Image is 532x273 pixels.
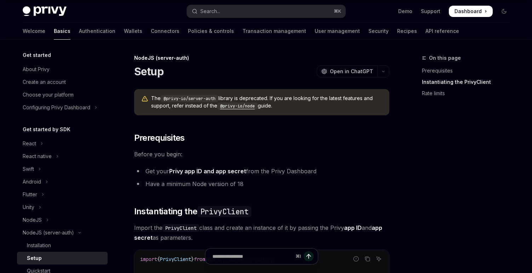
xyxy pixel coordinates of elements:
[17,239,108,252] a: Installation
[330,68,373,75] span: Open in ChatGPT
[23,152,52,161] div: React native
[17,214,108,226] button: Toggle NodeJS section
[23,178,41,186] div: Android
[454,8,482,15] span: Dashboard
[124,23,142,40] a: Wallets
[23,51,51,59] h5: Get started
[398,8,412,15] a: Demo
[187,5,345,18] button: Open search
[134,65,164,78] h1: Setup
[421,8,440,15] a: Support
[162,224,199,232] code: PrivyClient
[23,23,45,40] a: Welcome
[151,95,382,110] span: The library is deprecated. If you are looking for the latest features and support, refer instead ...
[134,166,389,176] li: Get your from the Privy Dashboard
[134,223,389,243] span: Import the class and create an instance of it by passing the Privy and as parameters.
[17,63,108,76] a: About Privy
[23,203,34,211] div: Unity
[397,23,417,40] a: Recipes
[429,54,461,62] span: On this page
[141,95,148,103] svg: Warning
[27,254,42,262] div: Setup
[449,6,493,17] a: Dashboard
[134,179,389,189] li: Have a minimum Node version of 18
[23,139,36,148] div: React
[17,201,108,214] button: Toggle Unity section
[498,6,510,17] button: Toggle dark mode
[54,23,70,40] a: Basics
[317,65,377,77] button: Open in ChatGPT
[17,101,108,114] button: Toggle Configuring Privy Dashboard section
[212,249,293,264] input: Ask a question...
[242,23,306,40] a: Transaction management
[17,226,108,239] button: Toggle NodeJS (server-auth) section
[422,76,515,88] a: Instantiating the PrivyClient
[217,103,258,110] code: @privy-io/node
[188,23,234,40] a: Policies & controls
[23,228,74,237] div: NodeJS (server-auth)
[334,8,341,14] span: ⌘ K
[23,125,70,134] h5: Get started by SDK
[134,132,185,144] span: Prerequisites
[17,188,108,201] button: Toggle Flutter section
[17,150,108,163] button: Toggle React native section
[23,165,34,173] div: Swift
[17,163,108,175] button: Toggle Swift section
[161,95,218,102] code: @privy-io/server-auth
[17,88,108,101] a: Choose your platform
[23,78,66,86] div: Create an account
[217,103,258,109] a: @privy-io/node
[23,91,74,99] div: Choose your platform
[169,168,246,175] a: Privy app ID and app secret
[23,216,42,224] div: NodeJS
[151,23,179,40] a: Connectors
[17,175,108,188] button: Toggle Android section
[23,6,67,16] img: dark logo
[23,103,90,112] div: Configuring Privy Dashboard
[17,76,108,88] a: Create an account
[17,252,108,265] a: Setup
[422,88,515,99] a: Rate limits
[304,251,314,261] button: Send message
[315,23,360,40] a: User management
[425,23,459,40] a: API reference
[344,224,362,231] strong: app ID
[17,137,108,150] button: Toggle React section
[134,206,251,217] span: Instantiating the
[27,241,51,250] div: Installation
[134,54,389,62] div: NodeJS (server-auth)
[368,23,389,40] a: Security
[79,23,115,40] a: Authentication
[23,190,37,199] div: Flutter
[422,65,515,76] a: Prerequisites
[200,7,220,16] div: Search...
[23,65,50,74] div: About Privy
[198,206,251,217] code: PrivyClient
[134,149,389,159] span: Before you begin:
